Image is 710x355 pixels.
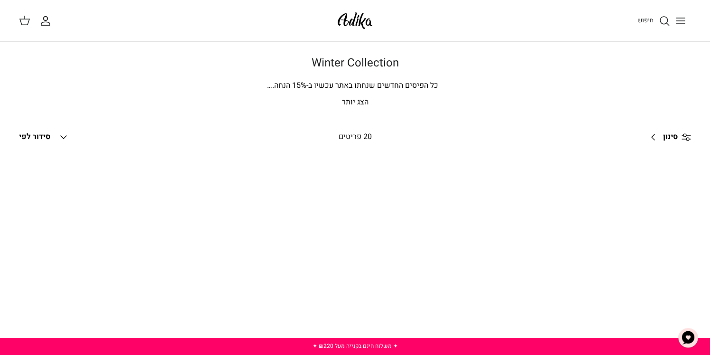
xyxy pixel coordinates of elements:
[19,131,50,142] span: סידור לפי
[670,10,691,31] button: Toggle menu
[23,56,687,70] h1: Winter Collection
[313,342,398,350] a: ✦ משלוח חינם בקנייה מעל ₪220 ✦
[674,324,702,352] button: צ'אט
[644,126,691,149] a: סינון
[267,80,306,91] span: % הנחה.
[306,80,438,91] span: כל הפיסים החדשים שנחתו באתר עכשיו ב-
[663,131,678,143] span: סינון
[19,127,69,148] button: סידור לפי
[637,15,670,27] a: חיפוש
[335,9,375,32] img: Adika IL
[637,16,654,25] span: חיפוש
[275,131,435,143] div: 20 פריטים
[23,96,687,109] p: הצג יותר
[292,80,301,91] span: 15
[40,15,55,27] a: החשבון שלי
